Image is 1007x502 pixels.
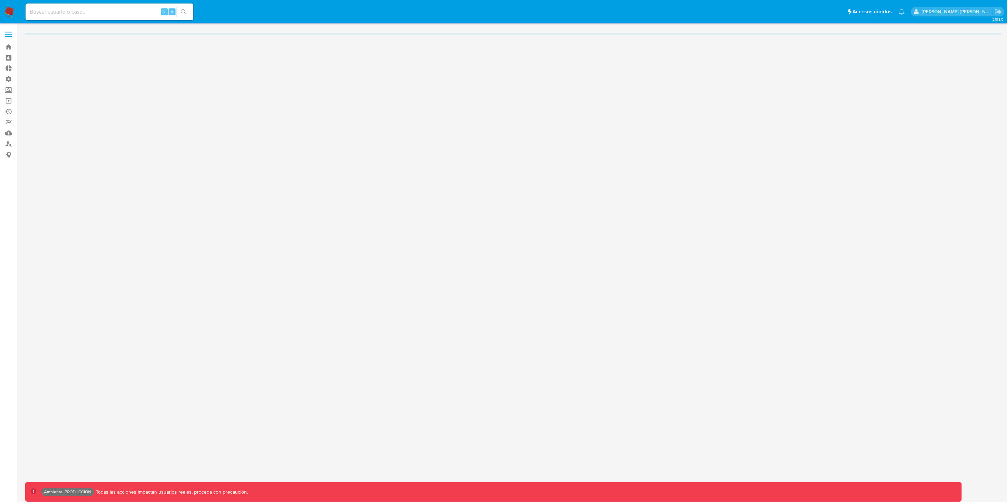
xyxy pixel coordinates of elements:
p: Todas las acciones impactan usuarios reales, proceda con precaución. [94,489,248,495]
span: ⌥ [162,8,167,15]
p: leidy.martinez@mercadolibre.com.co [922,8,992,15]
button: search-icon [176,7,191,17]
p: Ambiente: PRODUCCIÓN [44,490,91,493]
span: Accesos rápidos [852,8,892,15]
input: Buscar usuario o caso... [26,7,193,16]
span: s [171,8,173,15]
a: Salir [994,8,1002,15]
a: Notificaciones [899,9,905,15]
